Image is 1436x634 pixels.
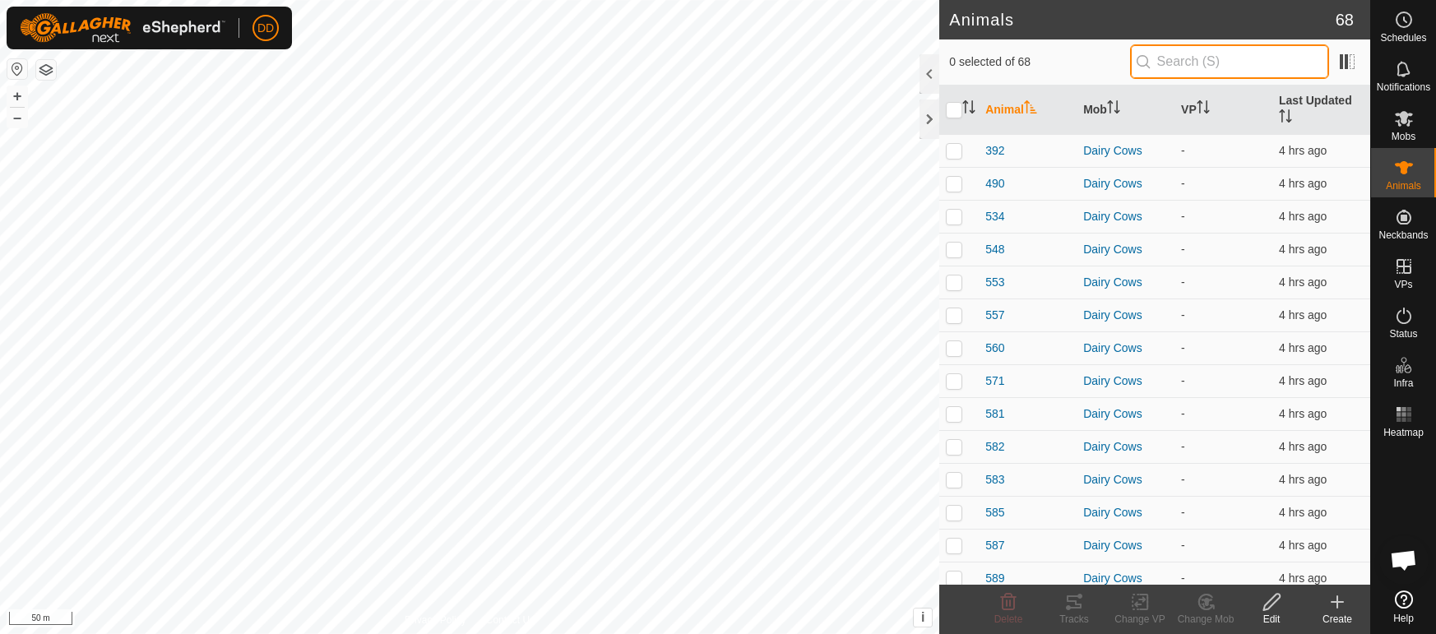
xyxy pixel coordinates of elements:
div: Dairy Cows [1083,340,1168,357]
th: Last Updated [1272,86,1370,135]
span: 571 [985,373,1004,390]
span: Infra [1393,378,1413,388]
span: Schedules [1380,33,1426,43]
span: i [921,610,924,624]
button: + [7,86,27,106]
span: 14 Sept 2025, 5:41 am [1279,308,1327,322]
span: 14 Sept 2025, 5:41 am [1279,275,1327,289]
div: Dairy Cows [1083,241,1168,258]
div: Dairy Cows [1083,537,1168,554]
span: 68 [1336,7,1354,32]
div: Change Mob [1173,612,1239,627]
span: 14 Sept 2025, 5:42 am [1279,440,1327,453]
span: 392 [985,142,1004,160]
app-display-virtual-paddock-transition: - [1181,144,1185,157]
span: Neckbands [1378,230,1428,240]
span: 14 Sept 2025, 5:42 am [1279,407,1327,420]
button: Map Layers [36,60,56,80]
span: 585 [985,504,1004,521]
span: 553 [985,274,1004,291]
span: 14 Sept 2025, 5:42 am [1279,144,1327,157]
app-display-virtual-paddock-transition: - [1181,308,1185,322]
span: 587 [985,537,1004,554]
span: Delete [994,613,1023,625]
app-display-virtual-paddock-transition: - [1181,473,1185,486]
p-sorticon: Activate to sort [962,103,975,116]
span: 14 Sept 2025, 5:41 am [1279,210,1327,223]
div: Dairy Cows [1083,208,1168,225]
div: Tracks [1041,612,1107,627]
app-display-virtual-paddock-transition: - [1181,407,1185,420]
app-display-virtual-paddock-transition: - [1181,210,1185,223]
span: 14 Sept 2025, 5:42 am [1279,341,1327,354]
span: 548 [985,241,1004,258]
div: Dairy Cows [1083,504,1168,521]
th: VP [1174,86,1272,135]
button: i [914,609,932,627]
div: Change VP [1107,612,1173,627]
div: Create [1304,612,1370,627]
span: Help [1393,613,1414,623]
app-display-virtual-paddock-transition: - [1181,572,1185,585]
h2: Animals [949,10,1336,30]
span: 581 [985,405,1004,423]
app-display-virtual-paddock-transition: - [1181,539,1185,552]
span: 557 [985,307,1004,324]
div: Dairy Cows [1083,438,1168,456]
div: Dairy Cows [1083,142,1168,160]
div: Dairy Cows [1083,373,1168,390]
span: 560 [985,340,1004,357]
span: 583 [985,471,1004,488]
app-display-virtual-paddock-transition: - [1181,506,1185,519]
p-sorticon: Activate to sort [1107,103,1120,116]
a: Contact Us [486,613,535,627]
span: 14 Sept 2025, 5:41 am [1279,572,1327,585]
div: Dairy Cows [1083,274,1168,291]
app-display-virtual-paddock-transition: - [1181,243,1185,256]
button: Reset Map [7,59,27,79]
span: 589 [985,570,1004,587]
span: Heatmap [1383,428,1424,437]
span: 14 Sept 2025, 5:41 am [1279,539,1327,552]
a: Privacy Policy [405,613,466,627]
p-sorticon: Activate to sort [1024,103,1037,116]
span: 0 selected of 68 [949,53,1129,71]
span: 14 Sept 2025, 5:40 am [1279,177,1327,190]
th: Mob [1077,86,1174,135]
app-display-virtual-paddock-transition: - [1181,341,1185,354]
img: Gallagher Logo [20,13,225,43]
div: Dairy Cows [1083,175,1168,192]
span: 14 Sept 2025, 5:41 am [1279,473,1327,486]
span: Mobs [1392,132,1415,141]
input: Search (S) [1130,44,1329,79]
th: Animal [979,86,1077,135]
div: Dairy Cows [1083,471,1168,488]
div: Dairy Cows [1083,307,1168,324]
span: 490 [985,175,1004,192]
span: 14 Sept 2025, 5:41 am [1279,243,1327,256]
app-display-virtual-paddock-transition: - [1181,275,1185,289]
app-display-virtual-paddock-transition: - [1181,374,1185,387]
div: Dairy Cows [1083,405,1168,423]
div: Dairy Cows [1083,570,1168,587]
div: Edit [1239,612,1304,627]
p-sorticon: Activate to sort [1279,112,1292,125]
span: 14 Sept 2025, 5:42 am [1279,506,1327,519]
p-sorticon: Activate to sort [1197,103,1210,116]
app-display-virtual-paddock-transition: - [1181,177,1185,190]
span: Animals [1386,181,1421,191]
button: – [7,108,27,127]
span: Status [1389,329,1417,339]
span: 582 [985,438,1004,456]
span: 534 [985,208,1004,225]
span: 14 Sept 2025, 5:42 am [1279,374,1327,387]
a: Help [1371,584,1436,630]
div: Open chat [1379,535,1429,585]
app-display-virtual-paddock-transition: - [1181,440,1185,453]
span: VPs [1394,280,1412,289]
span: Notifications [1377,82,1430,92]
span: DD [257,20,274,37]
